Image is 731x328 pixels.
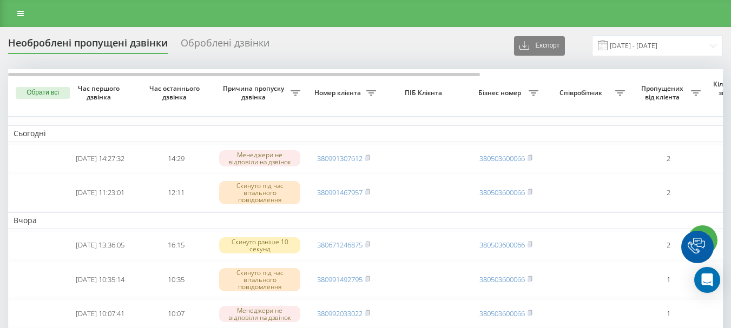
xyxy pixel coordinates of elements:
[549,89,615,97] span: Співробітник
[219,237,300,253] div: Скинуто раніше 10 секунд
[694,267,720,293] div: Open Intercom Messenger
[219,306,300,322] div: Менеджери не відповіли на дзвінок
[138,175,214,210] td: 12:11
[71,84,129,101] span: Час першого дзвінка
[317,240,363,250] a: 380671246875
[138,144,214,173] td: 14:29
[630,175,706,210] td: 2
[138,231,214,260] td: 16:15
[479,188,525,197] a: 380503600066
[219,84,291,101] span: Причина пропуску дзвінка
[636,84,691,101] span: Пропущених від клієнта
[630,299,706,328] td: 1
[479,309,525,318] a: 380503600066
[317,309,363,318] a: 380992033022
[514,36,565,56] button: Експорт
[181,37,269,54] div: Оброблені дзвінки
[630,231,706,260] td: 2
[219,181,300,205] div: Скинуто під час вітального повідомлення
[219,150,300,166] div: Менеджери не відповіли на дзвінок
[62,231,138,260] td: [DATE] 13:36:05
[630,144,706,173] td: 2
[62,299,138,328] td: [DATE] 10:07:41
[391,89,459,97] span: ПІБ Клієнта
[219,268,300,292] div: Скинуто під час вітального повідомлення
[147,84,205,101] span: Час останнього дзвінка
[138,262,214,297] td: 10:35
[62,175,138,210] td: [DATE] 11:23:01
[62,144,138,173] td: [DATE] 14:27:32
[311,89,366,97] span: Номер клієнта
[630,262,706,297] td: 1
[317,188,363,197] a: 380991467957
[479,240,525,250] a: 380503600066
[62,262,138,297] td: [DATE] 10:35:14
[138,299,214,328] td: 10:07
[479,153,525,163] a: 380503600066
[473,89,529,97] span: Бізнес номер
[479,275,525,284] a: 380503600066
[8,37,168,54] div: Необроблені пропущені дзвінки
[317,275,363,284] a: 380991492795
[317,153,363,163] a: 380991307612
[16,87,70,99] button: Обрати всі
